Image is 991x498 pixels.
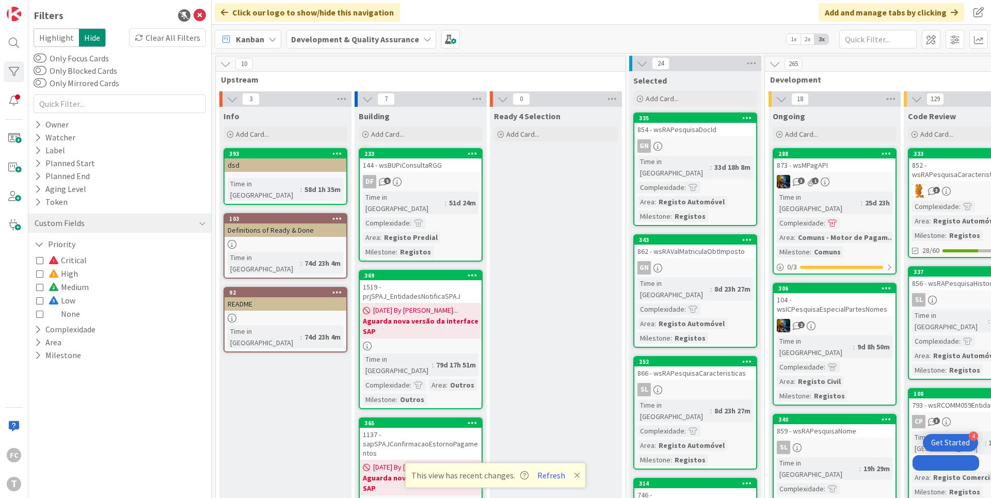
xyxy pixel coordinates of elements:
[371,130,404,139] span: Add Card...
[229,215,346,222] div: 103
[787,262,797,272] span: 0 / 3
[774,415,896,438] div: 340859 - wsRAPesquisaNome
[363,217,410,229] div: Complexidade
[236,33,264,45] span: Kanban
[639,236,756,244] div: 343
[359,148,483,262] a: 233144 - wsBUPiConsultaRGGDFTime in [GEOGRAPHIC_DATA]:51d 24mComplexidade:Area:Registo PredialMil...
[637,182,684,193] div: Complexidade
[912,293,925,307] div: SL
[710,405,712,416] span: :
[774,158,896,172] div: 873 - wsMPagAPI
[785,58,802,70] span: 265
[777,335,853,358] div: Time in [GEOGRAPHIC_DATA]
[34,65,117,77] label: Only Blocked Cards
[853,341,855,352] span: :
[646,94,679,103] span: Add Card...
[36,253,87,267] button: Critical
[637,303,684,315] div: Complexidade
[777,232,794,243] div: Area
[656,318,727,329] div: Registo Automóvel
[912,472,929,483] div: Area
[34,238,76,251] button: Priority
[810,390,811,401] span: :
[912,415,925,428] div: CP
[798,178,805,184] span: 3
[824,483,825,494] span: :
[363,473,478,493] b: Aguarda nova versão da interface SAP
[506,130,539,139] span: Add Card...
[785,130,818,139] span: Add Card...
[926,93,944,105] span: 129
[360,149,482,158] div: 233
[777,441,790,454] div: SL
[920,130,953,139] span: Add Card...
[396,394,397,405] span: :
[801,34,814,44] span: 2x
[777,457,859,480] div: Time in [GEOGRAPHIC_DATA]
[859,463,861,474] span: :
[49,294,75,307] span: Low
[637,383,651,396] div: SL
[985,437,986,448] span: :
[654,440,656,451] span: :
[912,457,959,469] div: Complexidade
[774,149,896,172] div: 288873 - wsMPagAPI
[360,271,482,303] div: 3691519 - prjSPAJ_EntidadesNotificaSPAJ
[363,191,445,214] div: Time in [GEOGRAPHIC_DATA]
[373,462,458,473] span: [DATE] By [PERSON_NAME]...
[360,428,482,460] div: 1137 - sapSPAJConfirmacaoEstornoPagamentos
[363,316,478,336] b: Aguarda nova versão da interface SAP
[633,356,757,470] a: 252866 - wsRAPesquisaCaracteristicasSLTime in [GEOGRAPHIC_DATA]:8d 23h 27mComplexidade:Area:Regis...
[774,319,896,332] div: JC
[947,486,983,497] div: Registos
[774,261,896,274] div: 0/3
[384,178,391,184] span: 5
[839,30,917,49] input: Quick Filter...
[225,214,346,223] div: 103
[225,288,346,297] div: 92
[855,341,892,352] div: 9d 8h 50m
[684,303,686,315] span: :
[929,350,931,361] span: :
[410,379,411,391] span: :
[129,28,206,47] div: Clear All Filters
[861,463,892,474] div: 19h 29m
[922,245,939,256] span: 28/60
[364,272,482,279] div: 369
[34,144,66,157] div: Label
[774,284,896,316] div: 306104 - wsICPesquisaEspecialPartesNomes
[795,232,897,243] div: Comuns - Motor de Pagam...
[945,486,947,497] span: :
[223,111,239,121] span: Info
[637,139,651,153] div: GN
[777,191,861,214] div: Time in [GEOGRAPHIC_DATA]
[446,197,478,208] div: 51d 24m
[778,150,896,157] div: 288
[861,197,862,208] span: :
[429,379,446,391] div: Area
[302,184,343,195] div: 58d 1h 35m
[229,289,346,296] div: 92
[637,211,670,222] div: Milestone
[215,3,400,22] div: Click our logo to show/hide this navigation
[652,57,669,70] span: 24
[7,7,21,21] img: Visit kanbanzone.com
[931,438,970,448] div: Get Started
[34,94,206,113] input: Quick Filter...
[787,34,801,44] span: 1x
[912,364,945,376] div: Milestone
[959,335,961,347] span: :
[774,293,896,316] div: 104 - wsICPesquisaEspecialPartesNomes
[969,431,978,441] div: 4
[36,280,89,294] button: Medium
[778,285,896,292] div: 306
[778,416,896,423] div: 340
[228,252,300,275] div: Time in [GEOGRAPHIC_DATA]
[225,149,346,158] div: 393
[774,284,896,293] div: 306
[862,197,892,208] div: 25d 23h
[397,394,427,405] div: Outros
[810,246,811,258] span: :
[774,415,896,424] div: 340
[225,158,346,172] div: dsd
